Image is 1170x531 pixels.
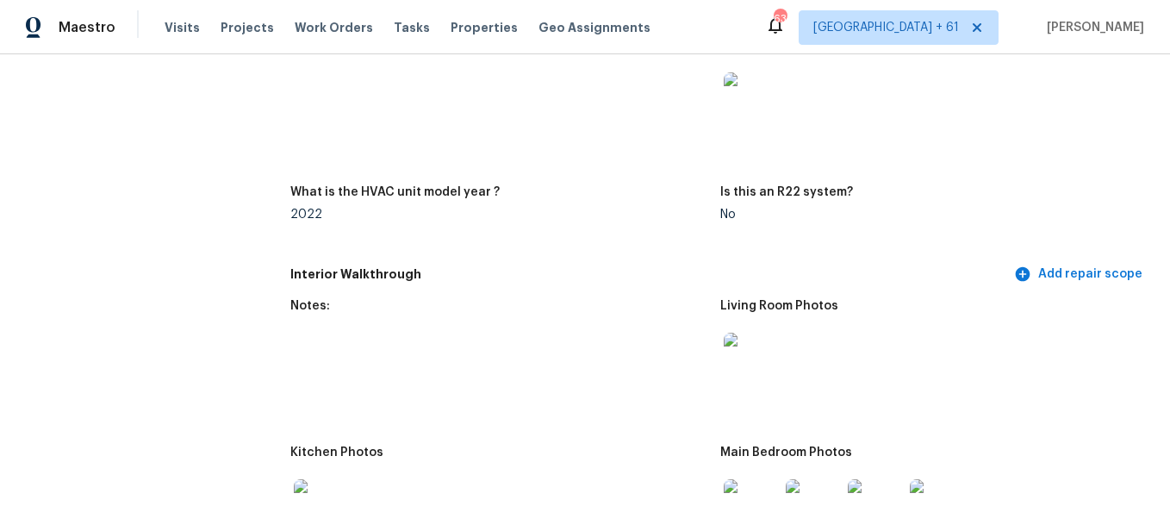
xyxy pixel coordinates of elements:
span: [GEOGRAPHIC_DATA] + 61 [813,19,959,36]
span: Projects [221,19,274,36]
span: Maestro [59,19,115,36]
div: 633 [774,10,786,28]
h5: Living Room Photos [720,300,838,312]
h5: Interior Walkthrough [290,265,1011,284]
h5: Is this an R22 system? [720,186,853,198]
span: Work Orders [295,19,373,36]
h5: What is the HVAC unit model year ? [290,186,500,198]
span: Add repair scope [1018,264,1142,285]
h5: Notes: [290,300,330,312]
h5: Main Bedroom Photos [720,447,852,459]
span: Tasks [394,22,430,34]
h5: Kitchen Photos [290,447,383,459]
span: [PERSON_NAME] [1040,19,1144,36]
span: Properties [451,19,518,36]
button: Add repair scope [1011,259,1149,290]
div: No [720,209,1136,221]
span: Geo Assignments [538,19,650,36]
div: 2022 [290,209,706,221]
span: Visits [165,19,200,36]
